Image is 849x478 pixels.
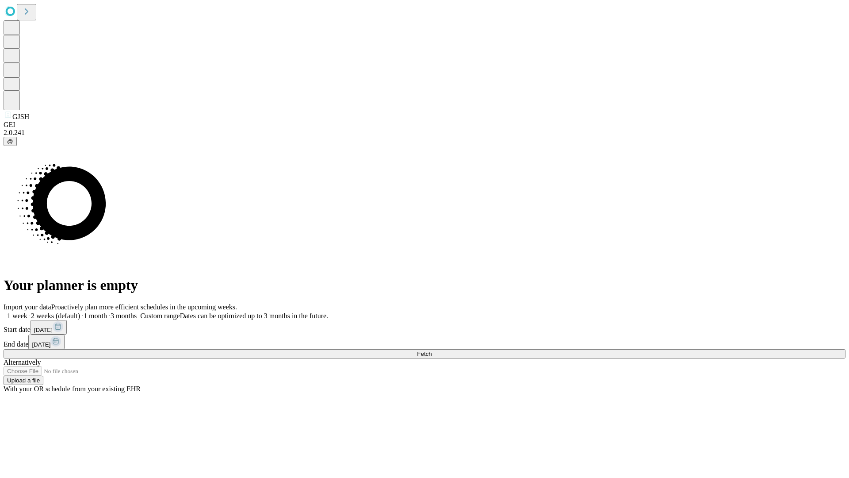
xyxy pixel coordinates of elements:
span: Dates can be optimized up to 3 months in the future. [180,312,328,320]
button: Fetch [4,349,845,358]
span: 1 month [84,312,107,320]
span: [DATE] [34,327,53,333]
span: Proactively plan more efficient schedules in the upcoming weeks. [51,303,237,311]
div: End date [4,335,845,349]
span: Custom range [140,312,180,320]
span: 2 weeks (default) [31,312,80,320]
span: Fetch [417,351,432,357]
span: 3 months [111,312,137,320]
button: Upload a file [4,376,43,385]
span: [DATE] [32,341,50,348]
span: Alternatively [4,358,41,366]
div: 2.0.241 [4,129,845,137]
div: Start date [4,320,845,335]
span: @ [7,138,13,145]
div: GEI [4,121,845,129]
button: [DATE] [28,335,65,349]
button: @ [4,137,17,146]
span: 1 week [7,312,27,320]
span: With your OR schedule from your existing EHR [4,385,141,393]
span: GJSH [12,113,29,120]
span: Import your data [4,303,51,311]
h1: Your planner is empty [4,277,845,293]
button: [DATE] [31,320,67,335]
